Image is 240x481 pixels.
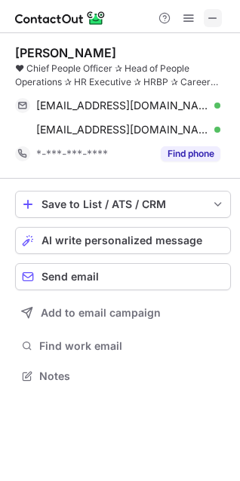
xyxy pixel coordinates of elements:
[15,299,231,326] button: Add to email campaign
[36,123,209,136] span: [EMAIL_ADDRESS][DOMAIN_NAME]
[15,366,231,387] button: Notes
[42,271,99,283] span: Send email
[39,369,225,383] span: Notes
[15,335,231,357] button: Find work email
[15,263,231,290] button: Send email
[42,198,205,210] div: Save to List / ATS / CRM
[41,307,161,319] span: Add to email campaign
[15,191,231,218] button: save-profile-one-click
[161,146,220,161] button: Reveal Button
[15,45,116,60] div: [PERSON_NAME]
[39,339,225,353] span: Find work email
[15,227,231,254] button: AI write personalized message
[15,62,231,89] div: ♥ Chief People Officer ✰ Head of People Operations ✰ HR Executive ✰ HRBP ✰ Career Coach ☞ Process...
[15,9,106,27] img: ContactOut v5.3.10
[42,234,202,247] span: AI write personalized message
[36,99,209,112] span: [EMAIL_ADDRESS][DOMAIN_NAME]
